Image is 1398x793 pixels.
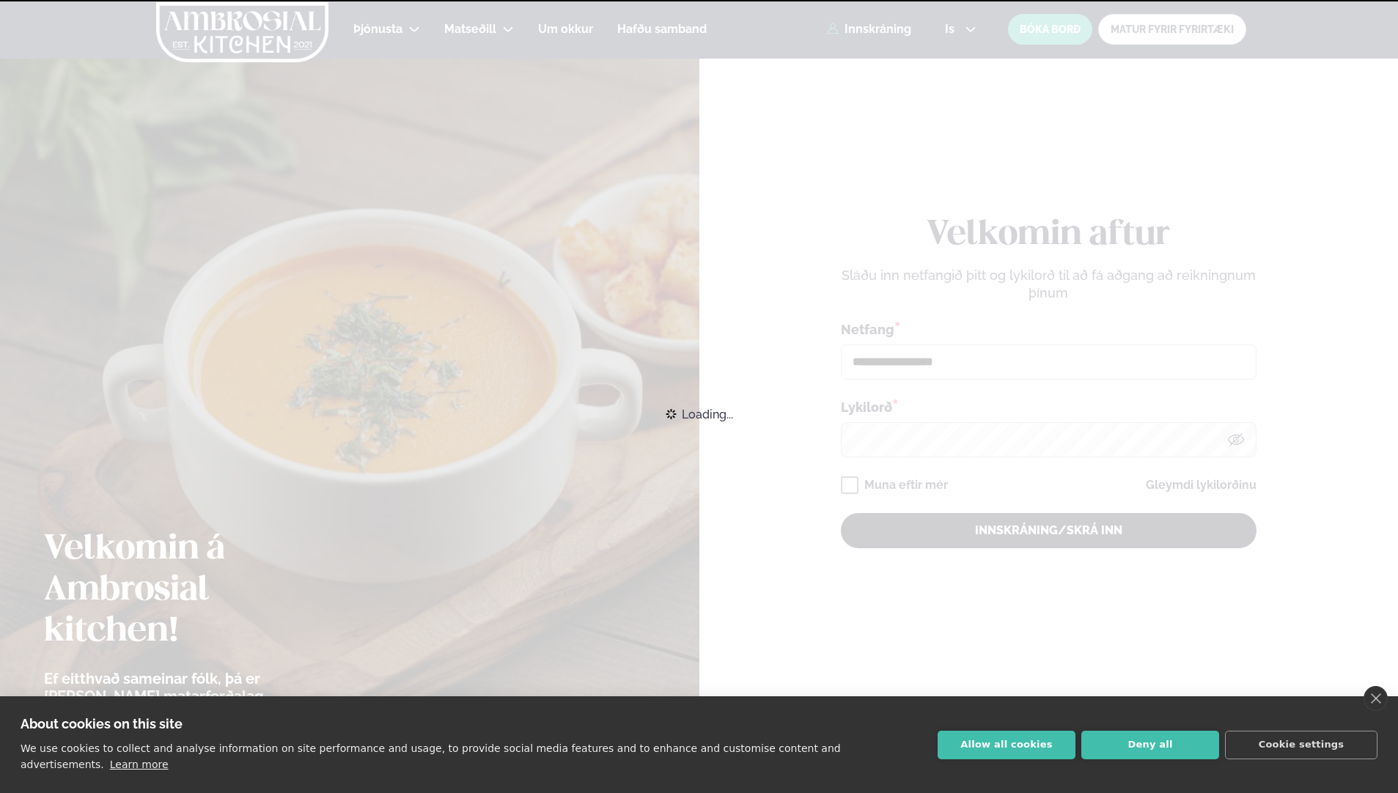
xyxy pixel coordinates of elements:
[21,716,183,731] strong: About cookies on this site
[1225,731,1377,759] button: Cookie settings
[1081,731,1219,759] button: Deny all
[682,398,733,430] span: Loading...
[938,731,1075,759] button: Allow all cookies
[21,742,841,770] p: We use cookies to collect and analyse information on site performance and usage, to provide socia...
[1364,686,1388,711] a: close
[110,759,169,770] a: Learn more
